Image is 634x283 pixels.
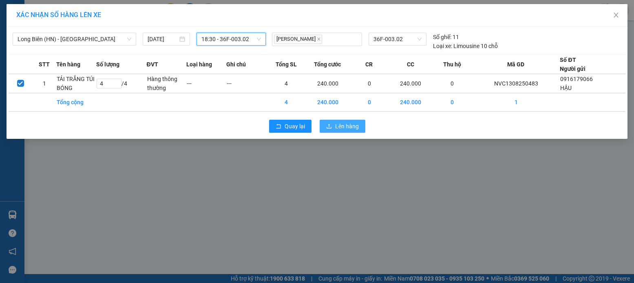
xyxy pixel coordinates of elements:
[201,33,261,45] span: 18:30 - 36F-003.02
[147,60,158,69] span: ĐVT
[82,37,103,43] span: Website
[86,18,152,26] strong: PHIẾU GỬI HÀNG
[269,120,311,133] button: rollbackQuay lại
[560,85,572,91] span: HẬU
[64,7,175,16] strong: CÔNG TY TNHH VĨNH QUANG
[33,74,57,93] td: 1
[56,93,96,112] td: Tổng cộng
[317,37,321,41] span: close
[365,60,373,69] span: CR
[274,35,322,44] span: [PERSON_NAME]
[326,123,332,130] span: upload
[507,60,524,69] span: Mã GD
[605,4,627,27] button: Close
[472,74,560,93] td: NVC1308250483
[433,42,452,50] span: Loại xe:
[266,93,306,112] td: 4
[147,74,187,93] td: Hàng thông thường
[82,35,156,43] strong: : [DOMAIN_NAME]
[39,60,50,69] span: STT
[433,33,459,42] div: 11
[96,60,119,69] span: Số lượng
[148,35,178,44] input: 13/08/2025
[432,74,472,93] td: 0
[276,123,281,130] span: rollback
[349,74,389,93] td: 0
[407,60,414,69] span: CC
[560,76,593,82] span: 0916179066
[306,74,349,93] td: 240.000
[266,74,306,93] td: 4
[432,93,472,112] td: 0
[18,33,131,45] span: Long Biên (HN) - Thanh Hóa
[56,60,80,69] span: Tên hàng
[186,74,226,93] td: ---
[16,11,101,19] span: XÁC NHẬN SỐ HÀNG LÊN XE
[349,93,389,112] td: 0
[9,47,108,65] span: [STREET_ADDRESS][PERSON_NAME]
[314,60,341,69] span: Tổng cước
[433,42,498,50] div: Limousine 10 chỗ
[93,28,146,34] strong: Hotline : 0889 23 23 23
[613,12,619,18] span: close
[306,93,349,112] td: 240.000
[443,60,461,69] span: Thu hộ
[285,122,305,131] span: Quay lại
[56,74,96,93] td: TẢI TRẮNG TÚI BÓNG
[320,120,365,133] button: uploadLên hàng
[433,33,451,42] span: Số ghế:
[6,8,40,42] img: logo
[96,74,146,93] td: / 4
[9,47,108,65] span: VP gửi:
[560,55,585,73] div: Số ĐT Người gửi
[226,74,266,93] td: ---
[226,60,246,69] span: Ghi chú
[472,93,560,112] td: 1
[186,60,212,69] span: Loại hàng
[373,33,422,45] span: 36F-003.02
[389,93,433,112] td: 240.000
[276,60,297,69] span: Tổng SL
[389,74,433,93] td: 240.000
[335,122,359,131] span: Lên hàng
